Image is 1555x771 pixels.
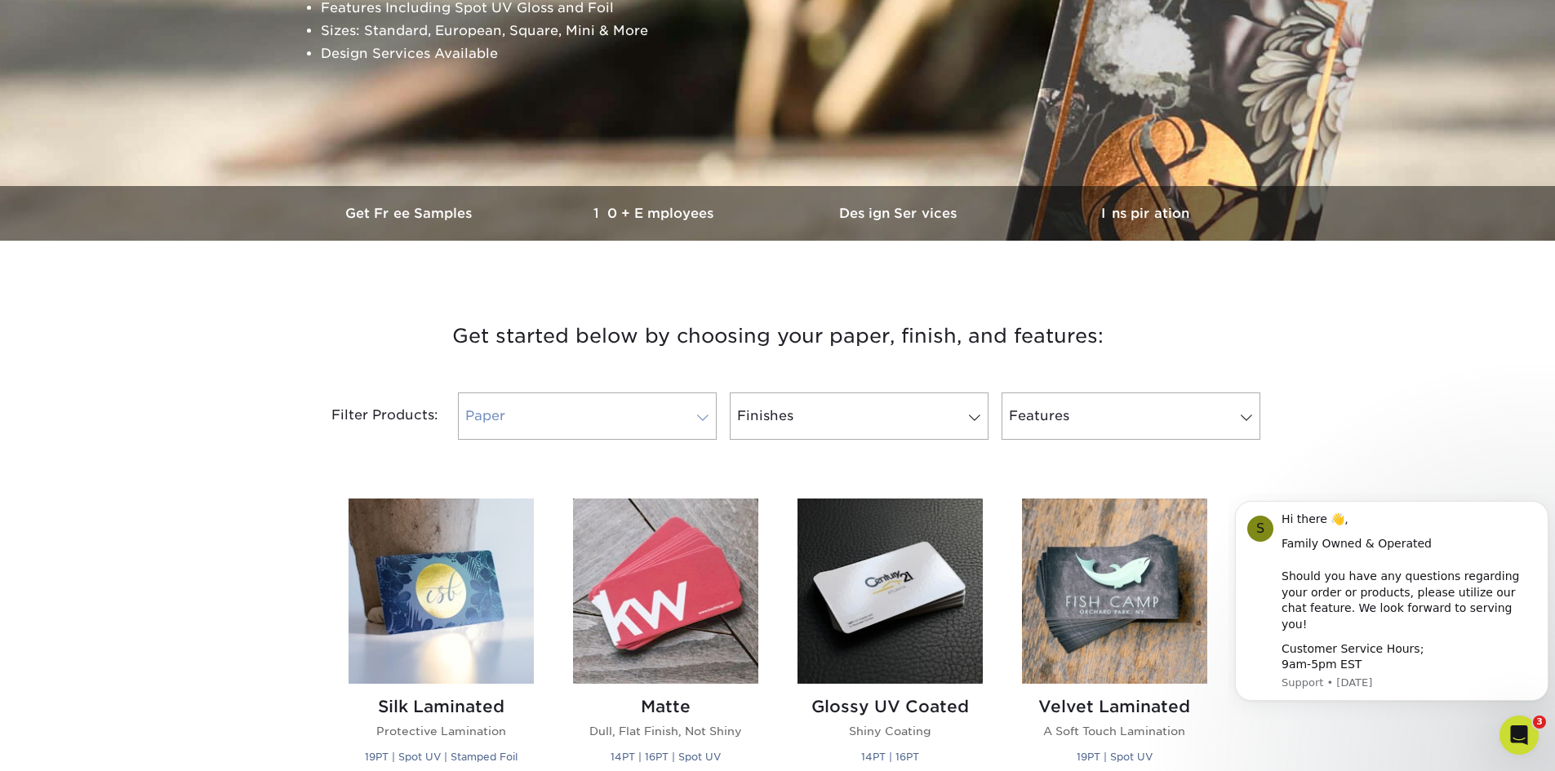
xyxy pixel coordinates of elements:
a: Paper [458,392,717,440]
h2: Velvet Laminated [1022,697,1207,716]
p: Protective Lamination [349,723,534,739]
p: A Soft Touch Lamination [1022,723,1207,739]
li: Design Services Available [321,42,1263,65]
h3: Get started below by choosing your paper, finish, and features: [300,299,1255,373]
img: Glossy UV Coated Business Cards [797,498,983,684]
h3: Get Free Samples [288,206,533,221]
a: Get Free Samples [288,186,533,241]
a: 10+ Employees [533,186,778,241]
h2: Matte [573,697,758,716]
iframe: Intercom live chat [1499,716,1539,755]
small: 19PT | Spot UV | Stamped Foil [365,751,518,763]
h2: Silk Laminated [349,697,534,716]
img: Silk Laminated Business Cards [349,498,534,684]
img: Velvet Laminated Business Cards [1022,498,1207,684]
iframe: Intercom notifications message [1228,493,1555,727]
li: Sizes: Standard, European, Square, Mini & More [321,20,1263,42]
p: Shiny Coating [797,723,983,739]
h3: 10+ Employees [533,206,778,221]
a: Inspiration [1023,186,1268,241]
a: Design Services [778,186,1023,241]
a: Features [1002,392,1260,440]
h2: Glossy UV Coated [797,697,983,716]
span: 3 [1533,716,1546,729]
iframe: Google Customer Reviews [4,721,139,765]
div: Filter Products: [288,392,451,440]
small: 19PT | Spot UV [1077,751,1153,763]
p: Dull, Flat Finish, Not Shiny [573,723,758,739]
small: 14PT | 16PT [861,751,919,763]
h3: Inspiration [1023,206,1268,221]
small: 14PT | 16PT | Spot UV [611,751,721,763]
h3: Design Services [778,206,1023,221]
a: Finishes [730,392,989,440]
img: Matte Business Cards [573,498,758,684]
